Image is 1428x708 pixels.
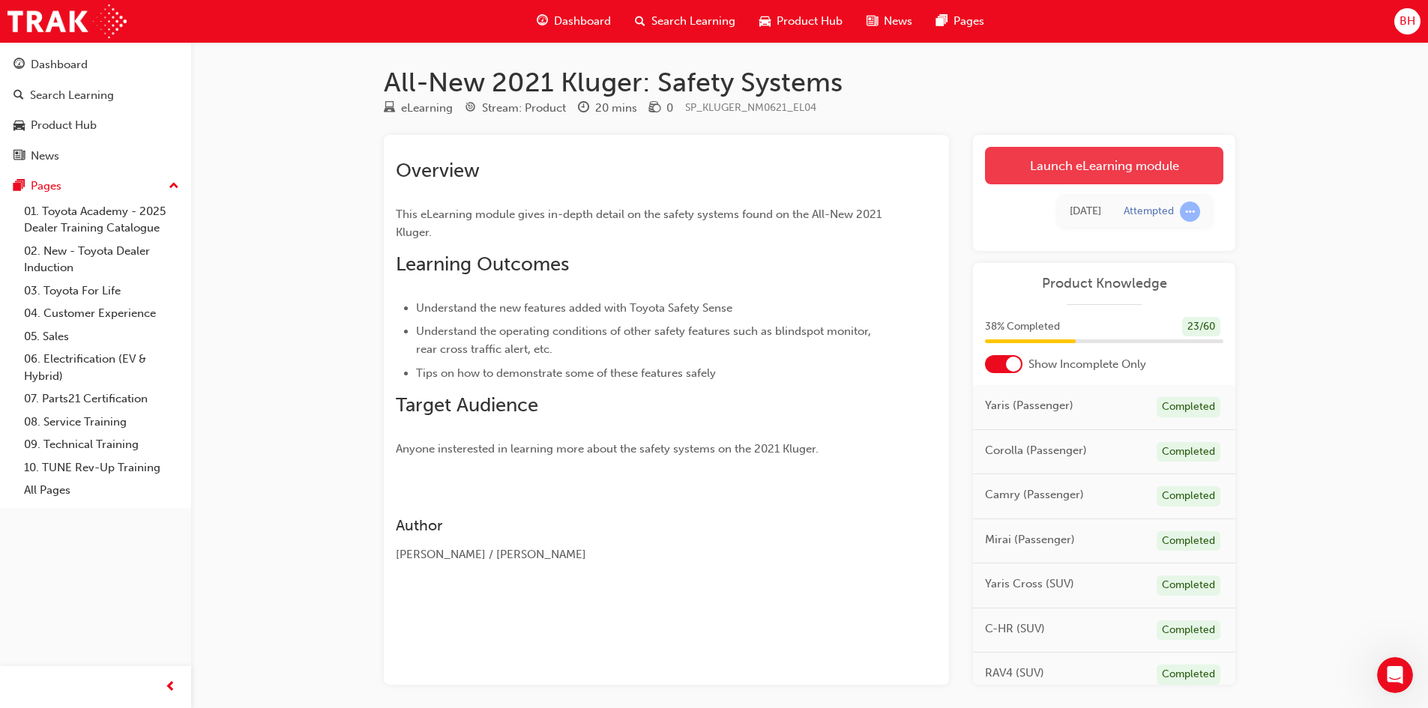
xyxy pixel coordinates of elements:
a: 04. Customer Experience [18,302,185,325]
span: News [884,13,912,30]
span: news-icon [13,150,25,163]
button: BH [1394,8,1421,34]
a: 07. Parts21 Certification [18,387,185,411]
div: [PERSON_NAME] / [PERSON_NAME] [396,546,883,563]
span: learningRecordVerb_ATTEMPT-icon [1180,202,1200,222]
span: news-icon [867,12,878,31]
span: search-icon [635,12,645,31]
span: Pages [953,13,984,30]
span: Anyone insterested in learning more about the safety systems on the 2021 Kluger. [396,442,819,456]
a: news-iconNews [855,6,924,37]
span: Camry (Passenger) [985,486,1084,503]
span: Corolla (Passenger) [985,442,1087,459]
span: Yaris Cross (SUV) [985,575,1074,593]
a: News [6,142,185,170]
div: 0 [666,100,673,117]
span: up-icon [169,177,179,196]
span: This eLearning module gives in-depth detail on the safety systems found on the All-New 2021 Kluger. [396,208,885,239]
div: Attempted [1124,205,1174,219]
span: Product Hub [777,13,843,30]
div: Type [384,99,453,118]
span: car-icon [759,12,771,31]
a: pages-iconPages [924,6,996,37]
a: 01. Toyota Academy - 2025 Dealer Training Catalogue [18,200,185,240]
span: learningResourceType_ELEARNING-icon [384,102,395,115]
span: guage-icon [13,58,25,72]
a: 05. Sales [18,325,185,348]
span: money-icon [649,102,660,115]
div: 20 mins [595,100,637,117]
span: Overview [396,159,480,182]
span: search-icon [13,89,24,103]
div: 23 / 60 [1182,317,1220,337]
div: Pages [31,178,61,195]
span: Mirai (Passenger) [985,531,1075,548]
span: Learning resource code [685,101,816,114]
span: BH [1400,13,1415,30]
span: guage-icon [537,12,548,31]
a: Product Knowledge [985,275,1223,292]
div: Duration [578,99,637,118]
a: search-iconSearch Learning [623,6,747,37]
span: Target Audience [396,393,538,417]
h1: All-New 2021 Kluger: Safety Systems [384,66,1235,99]
span: Yaris (Passenger) [985,397,1073,414]
div: Stream: Product [482,100,566,117]
a: 08. Service Training [18,411,185,434]
div: Search Learning [30,87,114,104]
span: pages-icon [936,12,948,31]
a: 03. Toyota For Life [18,279,185,303]
span: RAV4 (SUV) [985,665,1044,682]
span: C-HR (SUV) [985,620,1045,638]
a: guage-iconDashboard [525,6,623,37]
span: Search Learning [651,13,735,30]
div: Completed [1157,531,1220,551]
span: target-icon [465,102,476,115]
span: Learning Outcomes [396,252,569,276]
a: Launch eLearning module [985,147,1223,184]
div: News [31,148,59,165]
span: 38 % Completed [985,318,1060,336]
div: Completed [1157,486,1220,506]
button: Pages [6,172,185,200]
iframe: Intercom live chat [1377,657,1413,693]
a: 06. Electrification (EV & Hybrid) [18,348,185,387]
button: DashboardSearch LearningProduct HubNews [6,48,185,172]
span: Show Incomplete Only [1028,356,1146,373]
a: All Pages [18,479,185,502]
span: prev-icon [165,678,176,697]
div: Dashboard [31,56,88,73]
div: eLearning [401,100,453,117]
a: Search Learning [6,82,185,109]
a: 09. Technical Training [18,433,185,456]
span: Understand the new features added with Toyota Safety Sense [416,301,732,315]
a: 10. TUNE Rev-Up Training [18,456,185,479]
span: car-icon [13,119,25,133]
a: 02. New - Toyota Dealer Induction [18,240,185,279]
div: Product Hub [31,117,97,134]
span: Understand the operating conditions of other safety features such as blindspot monitor, rear cros... [416,324,874,356]
span: Dashboard [554,13,611,30]
span: clock-icon [578,102,589,115]
h3: Author [396,517,883,534]
span: pages-icon [13,180,25,193]
div: Price [649,99,673,118]
div: Completed [1157,665,1220,685]
div: Completed [1157,575,1220,596]
div: Stream [465,99,566,118]
a: Product Hub [6,112,185,139]
div: Completed [1157,442,1220,462]
a: car-iconProduct Hub [747,6,855,37]
div: Fri Sep 26 2025 12:18:29 GMT+1000 (Australian Eastern Standard Time) [1070,203,1101,220]
div: Completed [1157,620,1220,641]
img: Trak [7,4,127,38]
span: Tips on how to demonstrate some of these features safely [416,366,716,380]
div: Completed [1157,397,1220,417]
a: Dashboard [6,51,185,79]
